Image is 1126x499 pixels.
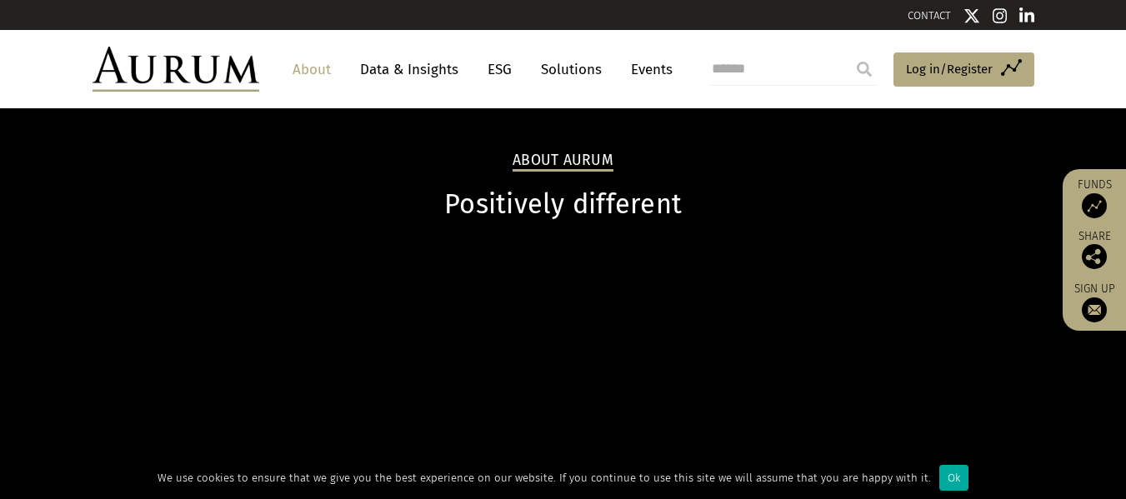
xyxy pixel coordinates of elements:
[623,54,673,85] a: Events
[1071,231,1118,269] div: Share
[939,465,968,491] div: Ok
[893,52,1034,87] a: Log in/Register
[906,59,993,79] span: Log in/Register
[513,152,613,172] h2: About Aurum
[284,54,339,85] a: About
[963,7,980,24] img: Twitter icon
[1082,193,1107,218] img: Access Funds
[908,9,951,22] a: CONTACT
[993,7,1008,24] img: Instagram icon
[93,188,1034,221] h1: Positively different
[1019,7,1034,24] img: Linkedin icon
[352,54,467,85] a: Data & Insights
[1082,244,1107,269] img: Share this post
[848,52,881,86] input: Submit
[1082,297,1107,322] img: Sign up to our newsletter
[479,54,520,85] a: ESG
[1071,177,1118,218] a: Funds
[533,54,610,85] a: Solutions
[1071,282,1118,322] a: Sign up
[93,47,259,92] img: Aurum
